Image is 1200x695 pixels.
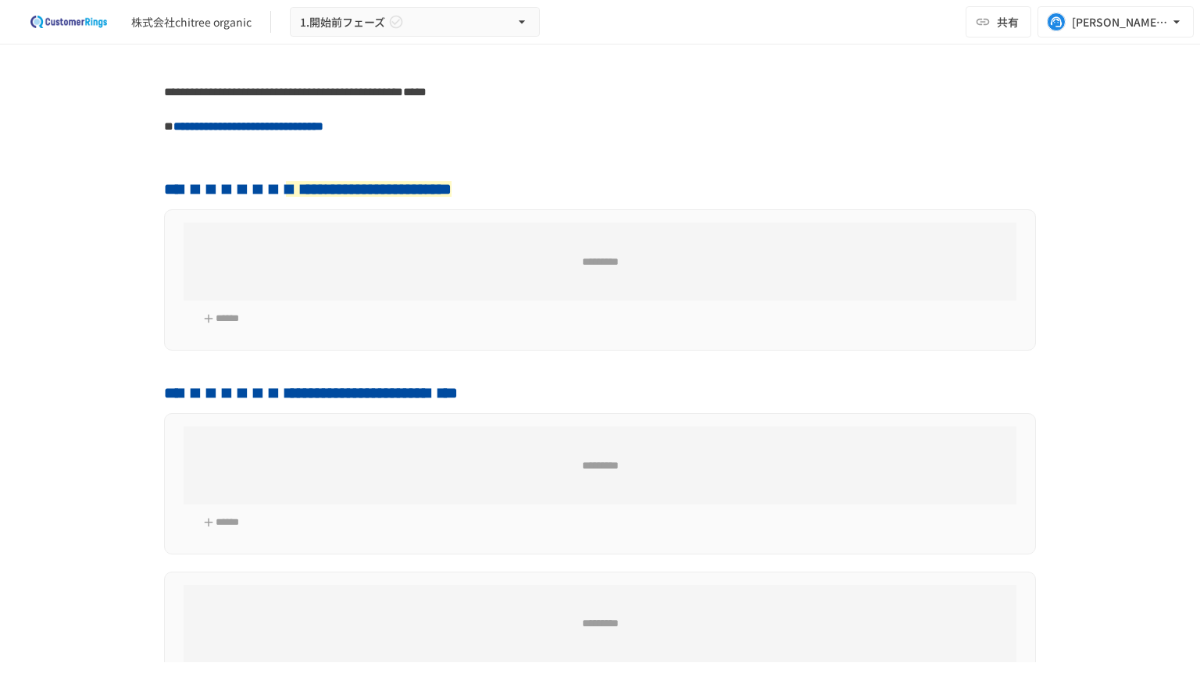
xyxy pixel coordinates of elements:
button: 共有 [966,6,1031,37]
button: 1.開始前フェーズ [290,7,540,37]
span: 共有 [997,13,1019,30]
div: [PERSON_NAME][EMAIL_ADDRESS][DOMAIN_NAME] [1072,12,1169,32]
div: 株式会社chitree organic [131,14,252,30]
button: [PERSON_NAME][EMAIL_ADDRESS][DOMAIN_NAME] [1037,6,1194,37]
img: 2eEvPB0nRDFhy0583kMjGN2Zv6C2P7ZKCFl8C3CzR0M [19,9,119,34]
span: 1.開始前フェーズ [300,12,385,32]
